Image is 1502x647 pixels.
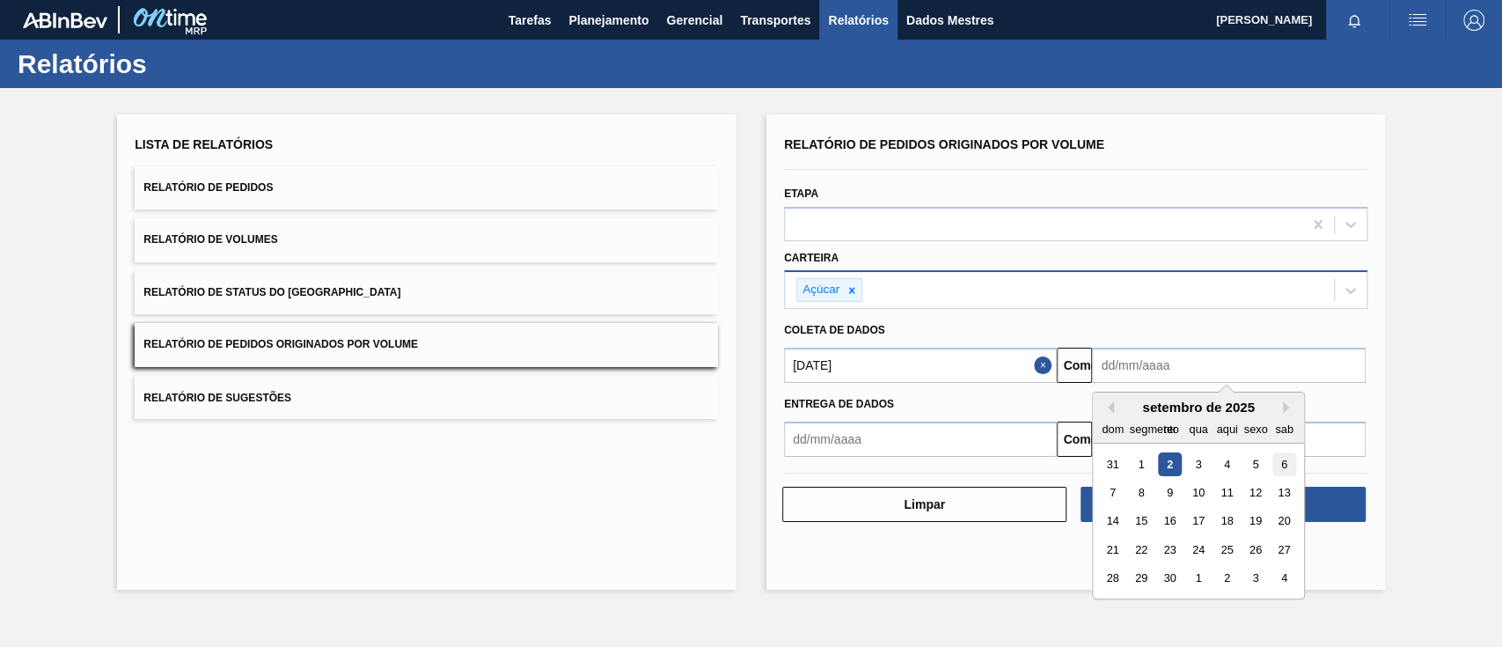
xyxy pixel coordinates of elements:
[135,137,273,151] font: Lista de Relatórios
[904,497,945,511] font: Limpar
[1272,452,1296,476] div: Escolha sábado, 6 de setembro de 2025
[1164,543,1176,556] font: 23
[1249,486,1262,499] font: 12
[1217,423,1238,436] font: aqui
[784,398,894,410] font: Entrega de dados
[1326,8,1382,33] button: Notificações
[18,49,147,78] font: Relatórios
[1249,543,1262,556] font: 26
[1130,567,1154,591] div: Escolha segunda-feira, 29 de setembro de 2025
[1190,423,1208,436] font: qua
[1130,481,1154,504] div: Escolha segunda-feira, 8 de setembro de 2025
[1244,452,1268,476] div: Escolha sexta-feira, 5 de setembro de 2025
[1107,543,1119,556] font: 21
[1187,481,1211,504] div: Escolha quarta-feira, 10 de setembro de 2025
[143,286,400,298] font: Relatório de Status do [GEOGRAPHIC_DATA]
[784,324,885,336] font: Coleta de dados
[1244,538,1268,562] div: Escolha sexta-feira, 26 de setembro de 2025
[1158,481,1182,504] div: Escolha terça-feira, 9 de setembro de 2025
[1221,486,1234,499] font: 11
[143,391,291,403] font: Relatório de Sugestões
[1167,458,1173,471] font: 2
[143,234,277,246] font: Relatório de Volumes
[568,13,648,27] font: Planejamento
[1215,538,1239,562] div: Escolha quinta-feira, 25 de setembro de 2025
[1187,567,1211,591] div: Escolha quarta-feira, 1 de outubro de 2025
[1253,572,1259,585] font: 3
[1187,452,1211,476] div: Escolha quarta-feira, 3 de setembro de 2025
[1283,401,1295,414] button: Próximo mês
[135,218,718,261] button: Relatório de Volumes
[1099,450,1299,592] div: mês 2025-09
[1276,423,1294,436] font: sab
[1143,400,1256,415] font: setembro de 2025
[1102,401,1114,414] button: Mês Anterior
[1224,458,1230,471] font: 4
[666,13,722,27] font: Gerencial
[135,376,718,419] button: Relatório de Sugestões
[740,13,810,27] font: Transportes
[1135,572,1147,585] font: 29
[1158,567,1182,591] div: Escolha terça-feira, 30 de setembro de 2025
[1130,423,1179,436] font: segmento
[1063,358,1104,372] font: Comeu
[23,12,107,28] img: TNhmsLtSVTkK8tSr43FrP2fwEKptu5GPRR3wAAAABJRU5ErkJggg==
[784,348,1057,383] input: dd/mm/aaaa
[1272,510,1296,533] div: Escolha sábado, 20 de setembro de 2025
[1196,572,1202,585] font: 1
[1279,515,1291,528] font: 20
[1164,515,1176,528] font: 16
[1192,543,1205,556] font: 24
[1101,538,1125,562] div: Escolha domingo, 21 de setembro de 2025
[782,487,1066,522] button: Limpar
[1215,510,1239,533] div: Escolha quinta-feira, 18 de setembro de 2025
[1101,567,1125,591] div: Escolha domingo, 28 de setembro de 2025
[1158,538,1182,562] div: Escolha terça-feira, 23 de setembro de 2025
[802,283,839,296] font: Açúcar
[828,13,888,27] font: Relatórios
[1081,487,1365,522] button: Download
[1244,567,1268,591] div: Escolha sexta-feira, 3 de outubro de 2025
[906,13,994,27] font: Dados Mestres
[1244,481,1268,504] div: Escolha sexta-feira, 12 de setembro de 2025
[1279,543,1291,556] font: 27
[1244,510,1268,533] div: Escolha sexta-feira, 19 de setembro de 2025
[1281,572,1287,585] font: 4
[143,181,273,194] font: Relatório de Pedidos
[1187,538,1211,562] div: Escolha quarta-feira, 24 de setembro de 2025
[1272,481,1296,504] div: Escolha sábado, 13 de setembro de 2025
[1130,538,1154,562] div: Escolha segunda-feira, 22 de setembro de 2025
[1158,510,1182,533] div: Escolha terça-feira, 16 de setembro de 2025
[1034,348,1057,383] button: Fechar
[1057,348,1092,383] button: Comeu
[1110,486,1116,499] font: 7
[1249,515,1262,528] font: 19
[1107,572,1119,585] font: 28
[784,187,818,200] font: Etapa
[143,339,418,351] font: Relatório de Pedidos Originados por Volume
[1272,567,1296,591] div: Escolha sábado, 4 de outubro de 2025
[1057,422,1092,457] button: Comeu
[1221,543,1234,556] font: 25
[1215,567,1239,591] div: Escolha quinta-feira, 2 de outubro de 2025
[1167,486,1173,499] font: 9
[1407,10,1428,31] img: ações do usuário
[1279,486,1291,499] font: 13
[1281,458,1287,471] font: 6
[784,422,1057,457] input: dd/mm/aaaa
[1103,423,1125,436] font: dom
[1463,10,1484,31] img: Sair
[135,166,718,210] button: Relatório de Pedidos
[1272,538,1296,562] div: Escolha sábado, 27 de setembro de 2025
[1253,458,1259,471] font: 5
[1101,481,1125,504] div: Escolha domingo, 7 de setembro de 2025
[1130,452,1154,476] div: Escolha segunda-feira, 1 de setembro de 2025
[1101,510,1125,533] div: Escolha domingo, 14 de setembro de 2025
[1107,458,1119,471] font: 31
[1158,452,1182,476] div: Escolha terça-feira, 2 de setembro de 2025
[1187,510,1211,533] div: Escolha quarta-feira, 17 de setembro de 2025
[1215,452,1239,476] div: Escolha quinta-feira, 4 de setembro de 2025
[1163,423,1176,436] font: ter
[135,271,718,314] button: Relatório de Status do [GEOGRAPHIC_DATA]
[1192,486,1205,499] font: 10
